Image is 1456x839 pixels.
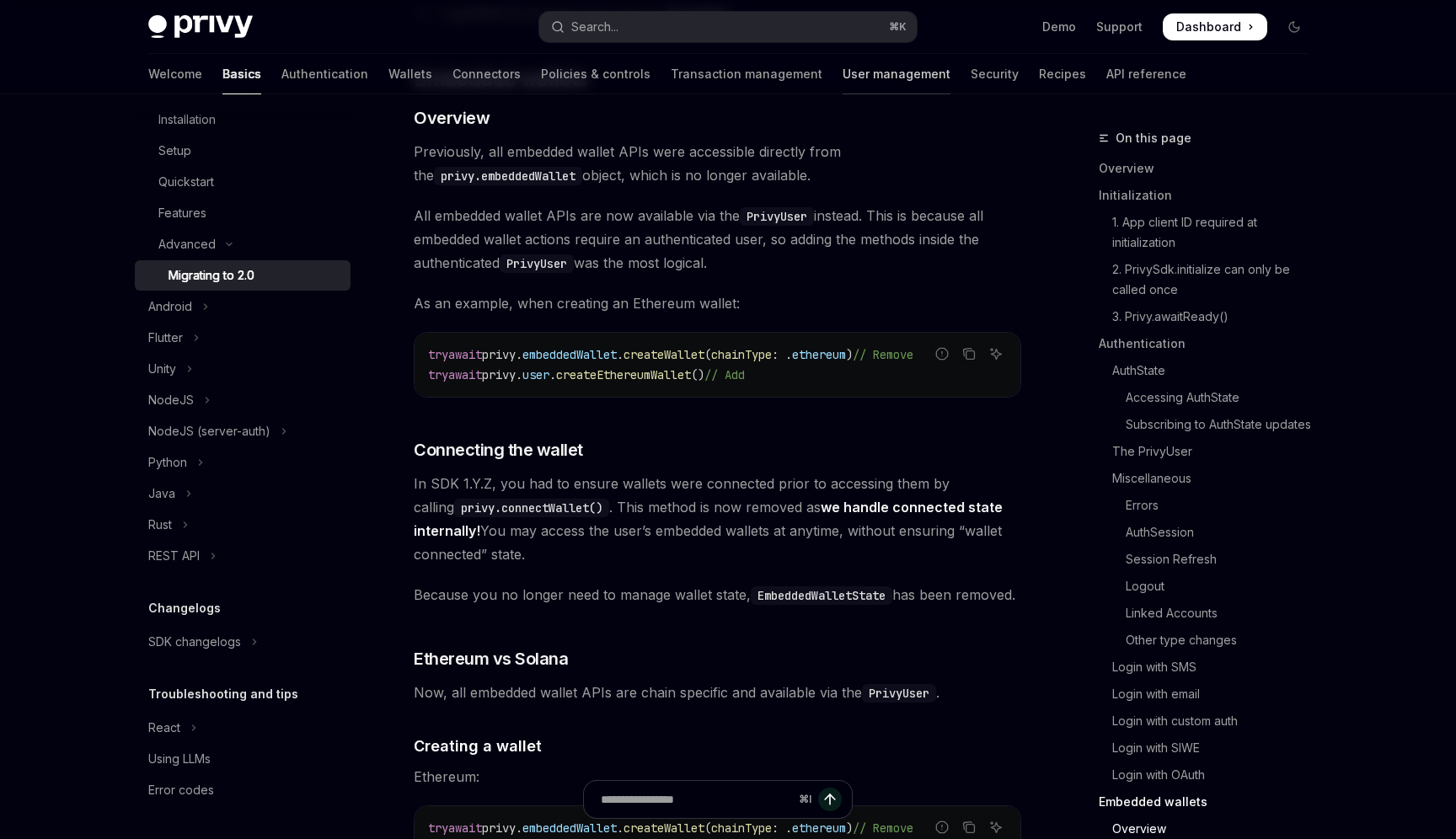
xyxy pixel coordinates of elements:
span: user [522,367,549,382]
a: Logout [1099,573,1321,600]
div: Using LLMs [148,749,211,769]
a: The PrivyUser [1099,438,1321,465]
span: Dashboard [1176,19,1241,35]
div: Unity [148,359,176,379]
div: SDK changelogs [148,632,241,652]
a: Error codes [135,775,351,805]
span: . [549,367,556,382]
a: Errors [1099,492,1321,519]
span: : . [772,347,792,362]
span: Previously, all embedded wallet APIs were accessible directly from the object, which is no longer... [414,140,1021,187]
button: Toggle Unity section [135,354,351,384]
a: Login with email [1099,681,1321,708]
button: Report incorrect code [931,343,953,365]
span: privy. [482,367,522,382]
button: Ask AI [985,343,1007,365]
div: Rust [148,515,172,535]
a: Connectors [452,54,521,94]
span: ) [846,347,853,362]
h5: Changelogs [148,598,221,618]
div: Java [148,484,175,504]
a: Support [1096,19,1143,35]
code: PrivyUser [500,254,574,273]
span: . [617,347,624,362]
div: Quickstart [158,172,214,192]
span: chainType [711,347,772,362]
a: Subscribing to AuthState updates [1099,411,1321,438]
span: All embedded wallet APIs are now available via the instead. This is because all embedded wallet a... [414,204,1021,275]
span: privy. [482,347,522,362]
span: embeddedWallet [522,347,617,362]
div: Migrating to 2.0 [169,265,254,286]
span: In SDK 1.Y.Z, you had to ensure wallets were connected prior to accessing them by calling . This ... [414,472,1021,566]
a: 3. Privy.awaitReady() [1099,303,1321,330]
a: Features [135,198,351,228]
button: Copy the contents from the code block [958,343,980,365]
span: Overview [414,106,490,130]
a: Login with SIWE [1099,735,1321,762]
span: Creating a wallet [414,735,542,757]
a: Embedded wallets [1099,788,1321,815]
a: Wallets [388,54,432,94]
a: Using LLMs [135,744,351,774]
input: Ask a question... [601,781,792,818]
span: On this page [1116,128,1191,148]
h5: Troubleshooting and tips [148,684,298,704]
a: API reference [1106,54,1186,94]
a: 2. PrivySdk.initialize can only be called once [1099,256,1321,303]
button: Toggle Rust section [135,510,351,540]
a: Accessing AuthState [1099,384,1321,411]
button: Toggle dark mode [1281,13,1308,40]
button: Toggle Android section [135,291,351,322]
span: try [428,367,448,382]
span: createWallet [624,347,704,362]
span: Connecting the wallet [414,438,583,462]
button: Toggle Python section [135,447,351,478]
div: Android [148,297,192,317]
span: // Add [704,367,745,382]
a: Login with custom auth [1099,708,1321,735]
button: Toggle Advanced section [135,229,351,259]
span: Ethereum: [414,765,1021,788]
button: Toggle SDK changelogs section [135,627,351,657]
div: Search... [571,17,618,37]
div: NodeJS [148,390,194,410]
code: PrivyUser [740,207,814,226]
a: Authentication [281,54,368,94]
a: Initialization [1099,182,1321,209]
a: Login with OAuth [1099,762,1321,788]
a: Session Refresh [1099,546,1321,573]
span: ( [704,347,711,362]
span: await [448,367,482,382]
span: Now, all embedded wallet APIs are chain specific and available via the . [414,681,1021,704]
a: Demo [1042,19,1076,35]
span: createEthereumWallet [556,367,691,382]
a: AuthSession [1099,519,1321,546]
a: AuthState [1099,357,1321,384]
div: React [148,718,180,738]
a: Overview [1099,155,1321,182]
button: Toggle NodeJS (server-auth) section [135,416,351,446]
span: Because you no longer need to manage wallet state, has been removed. [414,583,1021,607]
a: Welcome [148,54,202,94]
button: Send message [818,788,842,811]
a: Login with SMS [1099,654,1321,681]
div: NodeJS (server-auth) [148,421,270,441]
button: Toggle React section [135,713,351,743]
span: () [691,367,704,382]
code: privy.embeddedWallet [434,167,582,185]
div: Features [158,203,206,223]
div: Error codes [148,780,214,800]
a: Transaction management [671,54,822,94]
a: Setup [135,136,351,166]
a: Basics [222,54,261,94]
a: Dashboard [1163,13,1267,40]
a: Authentication [1099,330,1321,357]
a: Quickstart [135,167,351,197]
span: As an example, when creating an Ethereum wallet: [414,291,1021,315]
span: Ethereum vs Solana [414,647,568,671]
code: PrivyUser [862,684,936,703]
a: Miscellaneous [1099,465,1321,492]
div: Python [148,452,187,473]
div: Setup [158,141,191,161]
